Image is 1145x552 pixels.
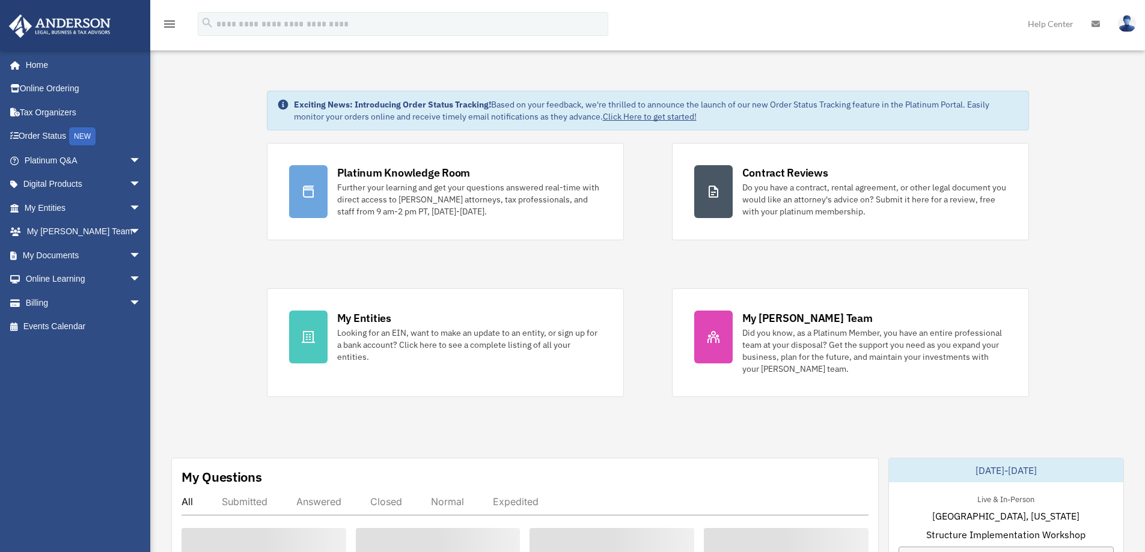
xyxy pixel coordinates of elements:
span: [GEOGRAPHIC_DATA], [US_STATE] [932,509,1079,523]
div: My Questions [182,468,262,486]
div: Do you have a contract, rental agreement, or other legal document you would like an attorney's ad... [742,181,1007,217]
a: Billingarrow_drop_down [8,291,159,315]
span: arrow_drop_down [129,172,153,197]
strong: Exciting News: Introducing Order Status Tracking! [294,99,491,110]
a: Platinum Q&Aarrow_drop_down [8,148,159,172]
div: Answered [296,496,341,508]
div: NEW [69,127,96,145]
i: menu [162,17,177,31]
div: Did you know, as a Platinum Member, you have an entire professional team at your disposal? Get th... [742,327,1007,375]
span: arrow_drop_down [129,291,153,315]
i: search [201,16,214,29]
div: Platinum Knowledge Room [337,165,471,180]
a: Online Ordering [8,77,159,101]
img: Anderson Advisors Platinum Portal [5,14,114,38]
span: Structure Implementation Workshop [926,527,1085,542]
span: arrow_drop_down [129,220,153,244]
div: Further your learning and get your questions answered real-time with direct access to [PERSON_NAM... [337,181,602,217]
div: [DATE]-[DATE] [889,458,1123,482]
a: Click Here to get started! [603,111,697,122]
div: Live & In-Person [968,492,1044,505]
a: Platinum Knowledge Room Further your learning and get your questions answered real-time with dire... [267,143,624,240]
div: Normal [431,496,464,508]
a: My Entitiesarrow_drop_down [8,196,159,220]
a: My [PERSON_NAME] Team Did you know, as a Platinum Member, you have an entire professional team at... [672,288,1029,397]
a: Digital Productsarrow_drop_down [8,172,159,196]
a: My Documentsarrow_drop_down [8,243,159,267]
div: Contract Reviews [742,165,828,180]
img: User Pic [1118,15,1136,32]
div: My Entities [337,311,391,326]
div: Looking for an EIN, want to make an update to an entity, or sign up for a bank account? Click her... [337,327,602,363]
a: Contract Reviews Do you have a contract, rental agreement, or other legal document you would like... [672,143,1029,240]
div: My [PERSON_NAME] Team [742,311,873,326]
span: arrow_drop_down [129,148,153,173]
span: arrow_drop_down [129,267,153,292]
span: arrow_drop_down [129,243,153,268]
span: arrow_drop_down [129,196,153,220]
a: Online Learningarrow_drop_down [8,267,159,291]
a: Home [8,53,153,77]
div: Expedited [493,496,539,508]
a: Order StatusNEW [8,124,159,149]
a: menu [162,21,177,31]
div: Submitted [222,496,267,508]
a: My Entities Looking for an EIN, want to make an update to an entity, or sign up for a bank accoun... [267,288,624,397]
a: Events Calendar [8,315,159,339]
a: My [PERSON_NAME] Teamarrow_drop_down [8,220,159,244]
div: Closed [370,496,402,508]
div: Based on your feedback, we're thrilled to announce the launch of our new Order Status Tracking fe... [294,99,1019,123]
a: Tax Organizers [8,100,159,124]
div: All [182,496,193,508]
